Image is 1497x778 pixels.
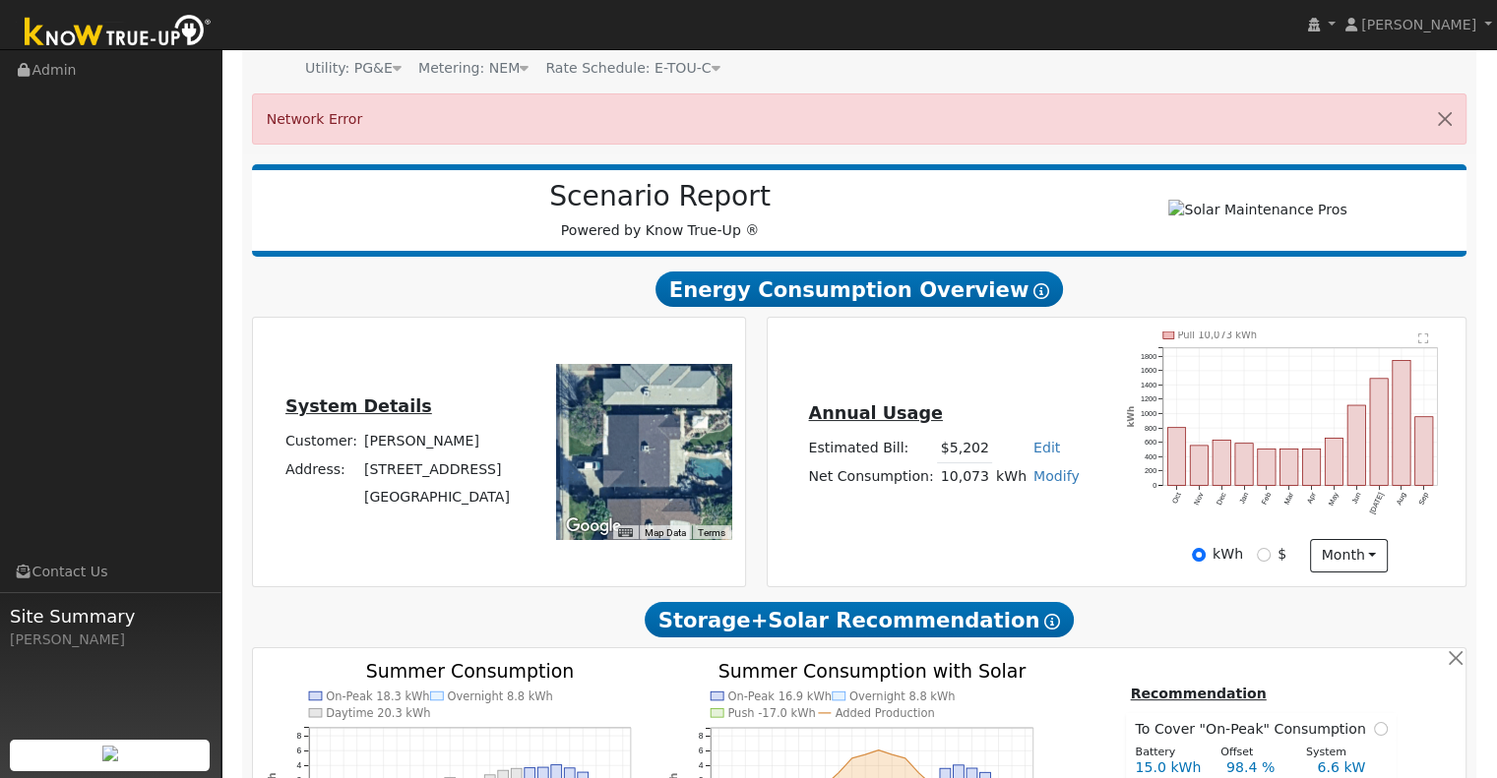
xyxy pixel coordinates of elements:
[281,455,360,483] td: Address:
[1417,491,1431,507] text: Sep
[699,731,704,741] text: 8
[1033,468,1080,484] a: Modify
[1044,614,1060,629] i: Show Help
[655,271,1063,307] span: Energy Consumption Overview
[699,760,704,770] text: 4
[1325,439,1342,486] rect: onclick=""
[267,111,363,127] span: Network Error
[937,462,992,491] td: 10,073
[360,455,513,483] td: [STREET_ADDRESS]
[1141,409,1156,418] text: 1000
[728,689,832,703] text: On-Peak 16.9 kWh
[805,462,937,491] td: Net Consumption:
[418,58,529,79] div: Metering: NEM
[1190,446,1208,486] rect: onclick=""
[1237,491,1250,506] text: Jan
[1395,491,1408,507] text: Aug
[326,706,430,720] text: Daytime 20.3 kWh
[10,629,211,650] div: [PERSON_NAME]
[1145,452,1156,461] text: 400
[1130,686,1266,701] u: Recommendation
[1260,491,1273,506] text: Feb
[1145,438,1156,447] text: 600
[850,756,853,759] circle: onclick=""
[1216,757,1306,778] div: 98.4 %
[618,526,632,540] button: Keyboard shortcuts
[1127,406,1137,428] text: kWh
[1282,491,1296,507] text: Mar
[917,771,920,774] circle: onclick=""
[699,746,704,755] text: 6
[1295,745,1381,761] div: System
[360,428,513,455] td: [PERSON_NAME]
[645,526,686,540] button: Map Data
[1141,352,1156,361] text: 1800
[877,748,880,751] circle: onclick=""
[561,513,626,539] a: Open this area in Google Maps (opens a new window)
[1327,491,1341,508] text: May
[1192,548,1206,562] input: kWh
[837,771,840,774] circle: onclick=""
[1235,444,1253,486] rect: onclick=""
[1347,405,1365,486] rect: onclick=""
[272,180,1048,213] h2: Scenario Report
[1368,491,1386,515] text: [DATE]
[1211,745,1296,761] div: Offset
[1167,428,1185,486] rect: onclick=""
[645,602,1074,637] span: Storage+Solar Recommendation
[102,746,118,761] img: retrieve
[1393,361,1410,486] rect: onclick=""
[296,760,301,770] text: 4
[890,753,893,756] circle: onclick=""
[1213,441,1230,486] rect: onclick=""
[1125,757,1216,778] div: 15.0 kWh
[1370,379,1388,486] rect: onclick=""
[904,756,906,759] circle: onclick=""
[728,706,816,720] text: Push -17.0 kWh
[296,746,301,755] text: 6
[1145,467,1156,476] text: 200
[296,731,301,741] text: 8
[1192,491,1206,507] text: Nov
[1153,481,1156,490] text: 0
[1258,449,1276,486] rect: onclick=""
[262,180,1059,241] div: Powered by Know True-Up ®
[718,660,1026,682] text: Summer Consumption with Solar
[992,462,1029,491] td: kWh
[15,11,221,55] img: Know True-Up
[1418,332,1429,344] text: 
[1168,200,1346,220] img: Solar Maintenance Pros
[937,434,992,462] td: $5,202
[305,58,402,79] div: Utility: PG&E
[1170,491,1183,505] text: Oct
[805,434,937,462] td: Estimated Bill:
[1145,424,1156,433] text: 800
[545,60,719,76] span: Alias: HETOUC
[808,403,942,423] u: Annual Usage
[1033,440,1060,455] a: Edit
[1305,491,1318,506] text: Apr
[1141,366,1156,375] text: 1600
[1178,330,1258,341] text: Pull 10,073 kWh
[1350,491,1363,506] text: Jun
[365,660,574,682] text: Summer Consumption
[281,428,360,455] td: Customer:
[1424,94,1466,143] button: Close
[863,753,866,756] circle: onclick=""
[326,689,429,703] text: On-Peak 18.3 kWh
[285,396,432,416] u: System Details
[698,527,725,538] a: Terms (opens in new tab)
[10,603,211,629] span: Site Summary
[561,513,626,539] img: Google
[1415,417,1433,486] rect: onclick=""
[1278,544,1286,565] label: $
[1215,491,1228,507] text: Dec
[1213,544,1243,565] label: kWh
[1141,381,1156,389] text: 1400
[1303,449,1321,486] rect: onclick=""
[1257,548,1271,562] input: $
[360,483,513,510] td: [GEOGRAPHIC_DATA]
[1033,283,1049,299] i: Show Help
[836,706,935,720] text: Added Production
[1125,745,1211,761] div: Battery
